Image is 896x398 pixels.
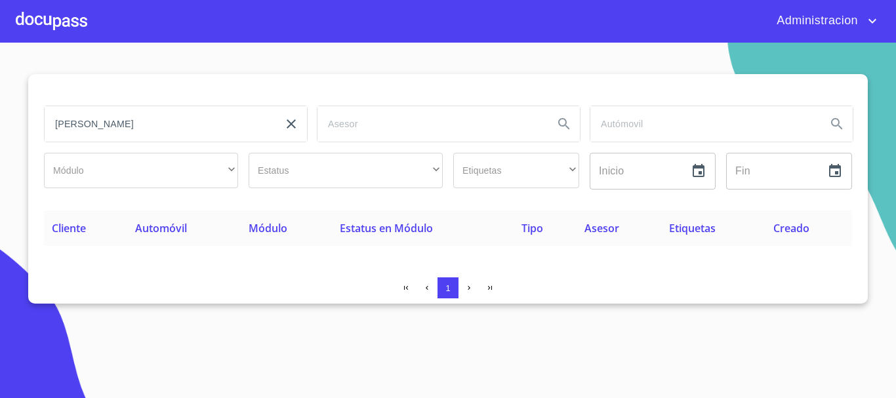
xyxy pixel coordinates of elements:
span: Tipo [521,221,543,235]
button: Search [821,108,853,140]
button: Search [548,108,580,140]
input: search [45,106,270,142]
div: ​ [44,153,238,188]
div: ​ [249,153,443,188]
input: search [317,106,543,142]
div: ​ [453,153,579,188]
span: Asesor [584,221,619,235]
span: 1 [445,283,450,293]
span: Administracion [767,10,865,31]
span: Etiquetas [669,221,716,235]
span: Módulo [249,221,287,235]
button: account of current user [767,10,880,31]
span: Creado [773,221,809,235]
span: Estatus en Módulo [340,221,433,235]
button: 1 [438,277,458,298]
span: Automóvil [135,221,187,235]
button: clear input [275,108,307,140]
span: Cliente [52,221,86,235]
input: search [590,106,816,142]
